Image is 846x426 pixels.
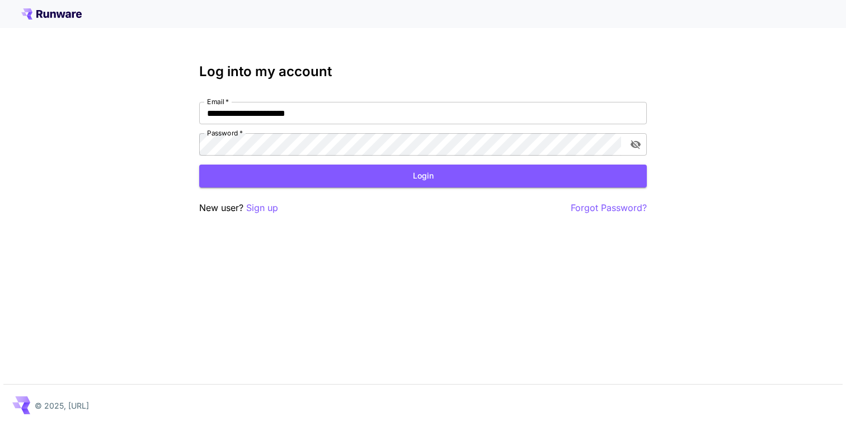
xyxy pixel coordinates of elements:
label: Password [207,128,243,138]
button: Login [199,165,647,188]
p: © 2025, [URL] [35,400,89,411]
button: Sign up [246,201,278,215]
button: toggle password visibility [626,134,646,155]
p: New user? [199,201,278,215]
button: Forgot Password? [571,201,647,215]
h3: Log into my account [199,64,647,79]
label: Email [207,97,229,106]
